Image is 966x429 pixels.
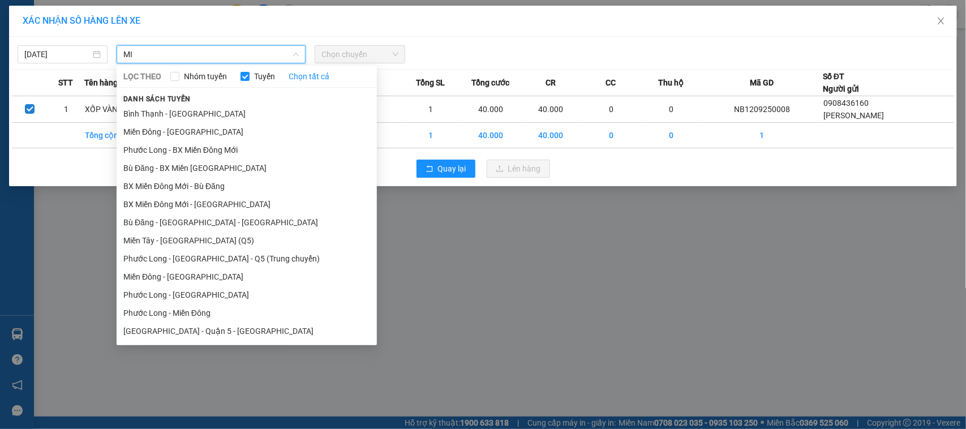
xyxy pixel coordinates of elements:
li: Phước Long - [GEOGRAPHIC_DATA] - Q5 (Trung chuyển) [117,250,377,268]
span: Chọn chuyến [321,46,398,63]
td: 0 [641,123,701,148]
li: Bình Thạnh - [GEOGRAPHIC_DATA] [117,105,377,123]
td: 0 [641,96,701,123]
span: rollback [426,165,433,174]
span: Tổng SL [416,76,445,89]
li: Miền Tây - [GEOGRAPHIC_DATA] (Q5) [117,231,377,250]
span: Danh sách tuyến [117,94,198,104]
td: 0 [581,123,641,148]
span: CR [546,76,556,89]
li: Phước Long - BX Miền Đông Mới [117,141,377,159]
td: 40.000 [461,96,521,123]
button: Close [925,6,957,37]
td: XỐP VÀNG [84,96,144,123]
td: 0 [581,96,641,123]
td: 1 [401,123,461,148]
li: [GEOGRAPHIC_DATA] - Quận 5 - [GEOGRAPHIC_DATA] [117,322,377,340]
li: BX Miền Đông Mới - [GEOGRAPHIC_DATA] [117,195,377,213]
button: rollbackQuay lại [417,160,475,178]
span: Thu hộ [658,76,684,89]
li: Phước Long - [GEOGRAPHIC_DATA] - Q5 (Trung chuyển) [117,340,377,358]
span: Nhóm tuyến [179,70,231,83]
li: Bù Đăng - [GEOGRAPHIC_DATA] - [GEOGRAPHIC_DATA] [117,213,377,231]
span: STT [58,76,73,89]
button: uploadLên hàng [487,160,550,178]
li: Phước Long - Miền Đông [117,304,377,322]
td: 40.000 [521,123,581,148]
td: 1 [401,96,461,123]
span: LỌC THEO [123,70,161,83]
td: Tổng cộng [84,123,144,148]
td: 1 [48,96,84,123]
td: 40.000 [521,96,581,123]
li: Phước Long - [GEOGRAPHIC_DATA] [117,286,377,304]
span: 0908436160 [823,98,869,108]
span: [PERSON_NAME] [823,111,884,120]
span: Tổng cước [471,76,509,89]
span: CC [606,76,616,89]
span: Tuyến [250,70,280,83]
td: 40.000 [461,123,521,148]
li: BX Miền Đông Mới - Bù Đăng [117,177,377,195]
span: close [937,16,946,25]
span: XÁC NHẬN SỐ HÀNG LÊN XE [23,15,140,26]
span: down [293,51,299,58]
div: Số ĐT Người gửi [823,70,859,95]
span: Quay lại [438,162,466,175]
a: Chọn tất cả [289,70,329,83]
li: Miền Đông - [GEOGRAPHIC_DATA] [117,123,377,141]
td: 1 [701,123,823,148]
td: NB1209250008 [701,96,823,123]
span: Mã GD [750,76,774,89]
input: 12/09/2025 [24,48,91,61]
li: Bù Đăng - BX Miền [GEOGRAPHIC_DATA] [117,159,377,177]
span: Tên hàng [84,76,118,89]
li: Miền Đông - [GEOGRAPHIC_DATA] [117,268,377,286]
